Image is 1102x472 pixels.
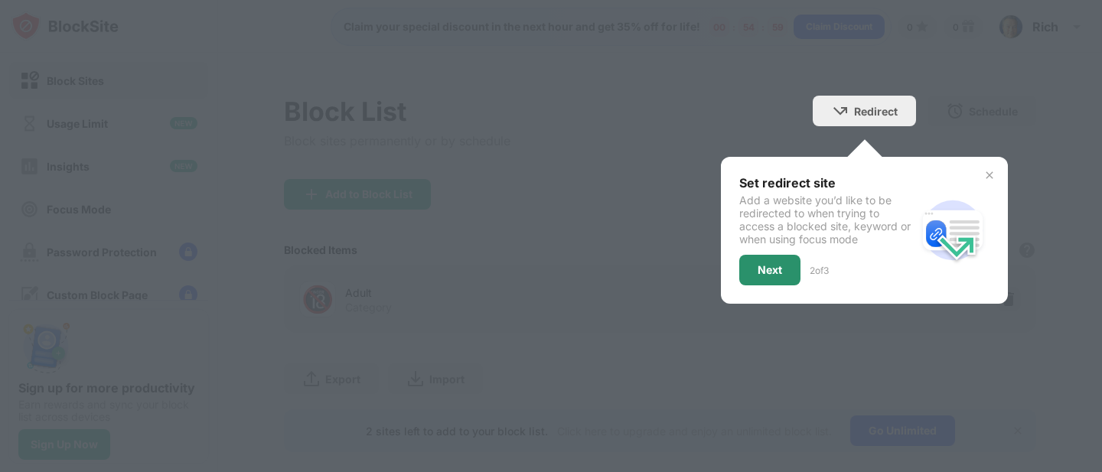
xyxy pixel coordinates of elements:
[739,194,916,246] div: Add a website you’d like to be redirected to when trying to access a blocked site, keyword or whe...
[739,175,916,190] div: Set redirect site
[810,265,829,276] div: 2 of 3
[916,194,990,267] img: redirect.svg
[854,105,898,118] div: Redirect
[758,264,782,276] div: Next
[983,169,996,181] img: x-button.svg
